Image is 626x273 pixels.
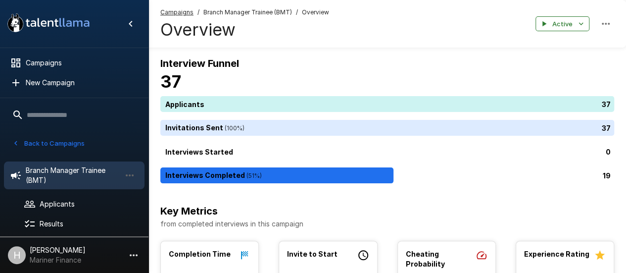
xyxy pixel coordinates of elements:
span: / [197,7,199,17]
p: 37 [602,99,611,109]
p: 19 [603,170,611,181]
button: Active [535,16,589,32]
b: Invite to Start [287,250,337,258]
h4: Overview [160,19,329,40]
u: Campaigns [160,8,193,16]
p: 0 [606,147,611,157]
b: Completion Time [169,250,231,258]
p: from completed interviews in this campaign [160,219,614,229]
b: Interview Funnel [160,57,239,69]
b: Experience Rating [524,250,589,258]
span: Branch Manager Trainee (BMT) [203,7,292,17]
span: Overview [302,7,329,17]
b: Cheating Probability [406,250,445,268]
b: Key Metrics [160,205,218,217]
p: 37 [602,123,611,133]
span: / [296,7,298,17]
b: 37 [160,71,181,92]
